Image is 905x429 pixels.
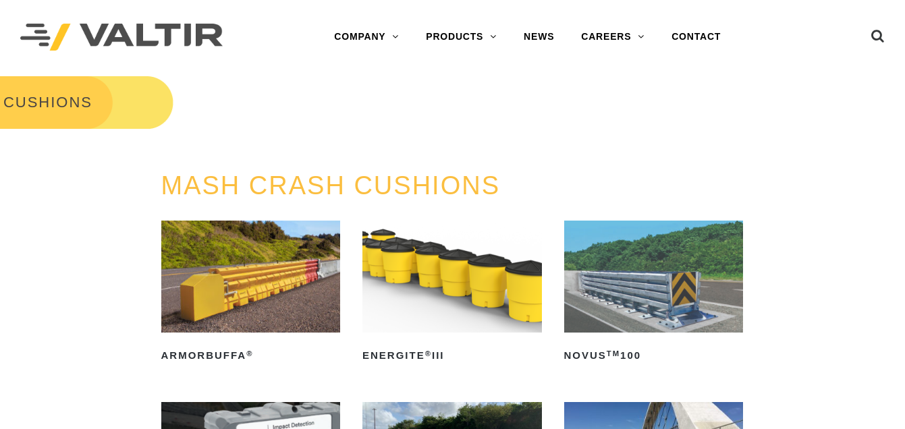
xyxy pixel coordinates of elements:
[362,221,542,366] a: ENERGITE®III
[425,349,432,357] sup: ®
[246,349,253,357] sup: ®
[20,24,223,51] img: Valtir
[161,345,341,366] h2: ArmorBuffa
[607,349,620,357] sup: TM
[564,345,744,366] h2: NOVUS 100
[161,221,341,366] a: ArmorBuffa®
[362,345,542,366] h2: ENERGITE III
[412,24,510,51] a: PRODUCTS
[321,24,412,51] a: COMPANY
[64,94,158,111] a: PRODUCTS
[164,94,317,111] span: CRASH CUSHIONS
[658,24,734,51] a: CONTACT
[161,171,501,200] a: MASH CRASH CUSHIONS
[510,24,568,51] a: NEWS
[568,24,658,51] a: CAREERS
[564,221,744,366] a: NOVUSTM100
